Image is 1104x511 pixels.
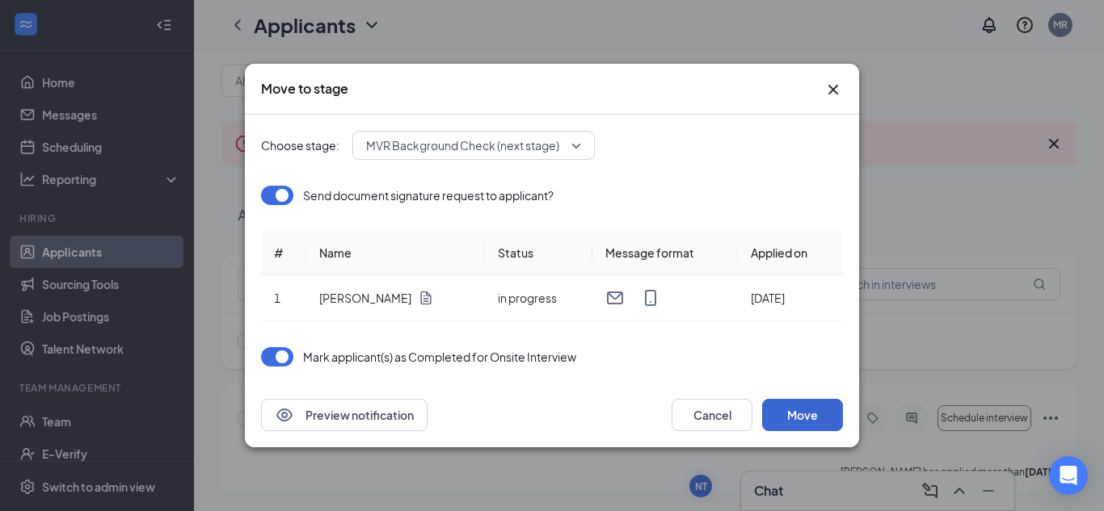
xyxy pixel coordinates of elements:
[303,349,576,365] p: Mark applicant(s) as Completed for Onsite Interview
[605,288,625,308] svg: Email
[261,186,843,321] div: Loading offer data.
[261,231,306,275] th: #
[485,275,592,321] td: in progress
[261,80,348,98] h3: Move to stage
[738,231,843,275] th: Applied on
[319,290,411,306] p: [PERSON_NAME]
[274,291,280,305] span: 1
[824,80,843,99] svg: Cross
[261,136,339,154] span: Choose stage:
[641,288,660,308] svg: MobileSms
[366,133,559,157] span: MVR Background Check (next stage)
[275,405,294,425] svg: Eye
[672,399,752,431] button: Cancel
[261,399,428,431] button: EyePreview notification
[738,275,843,321] td: [DATE]
[306,231,485,275] th: Name
[485,231,592,275] th: Status
[303,187,554,203] p: Send document signature request to applicant?
[418,290,434,306] svg: Document
[1049,456,1088,495] div: Open Intercom Messenger
[592,231,738,275] th: Message format
[824,80,843,99] button: Close
[762,399,843,431] button: Move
